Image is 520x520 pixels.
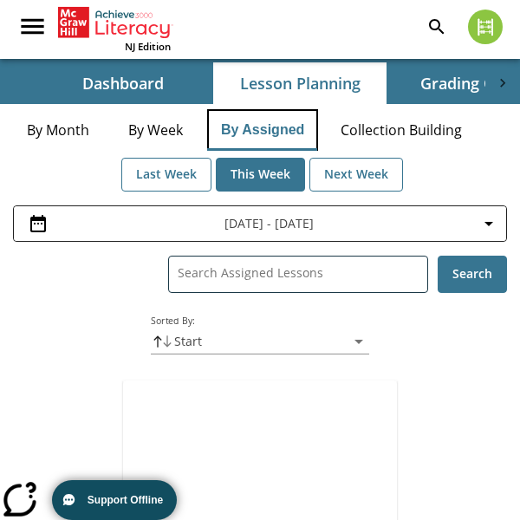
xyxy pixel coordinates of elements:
button: Search [416,6,458,48]
p: Start [174,333,202,350]
button: Search [438,256,507,293]
button: Select a new avatar [458,4,513,49]
button: Collection Building [327,109,476,151]
svg: Collapse Date Range Filter [478,213,499,234]
span: Support Offline [88,494,163,506]
button: Dashboard [36,62,210,104]
label: Sorted By : [151,314,195,327]
button: Open side menu [7,1,58,52]
button: Select the date range menu item [21,213,499,234]
button: Lesson Planning [213,62,387,104]
div: Next Tabs [485,62,520,104]
span: NJ Edition [125,40,171,53]
a: Home [58,5,171,40]
span: [DATE] - [DATE] [224,214,314,232]
button: By Month [13,109,103,151]
button: This Week [216,158,305,192]
input: Search Assigned Lessons [178,261,427,286]
button: Support Offline [52,480,177,520]
button: By Week [112,109,198,151]
button: Last Week [121,158,211,192]
div: Home [58,3,171,53]
button: By Assigned [207,109,318,151]
img: avatar image [468,10,503,44]
div: SubNavbar [35,62,485,104]
button: Next Week [309,158,403,192]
